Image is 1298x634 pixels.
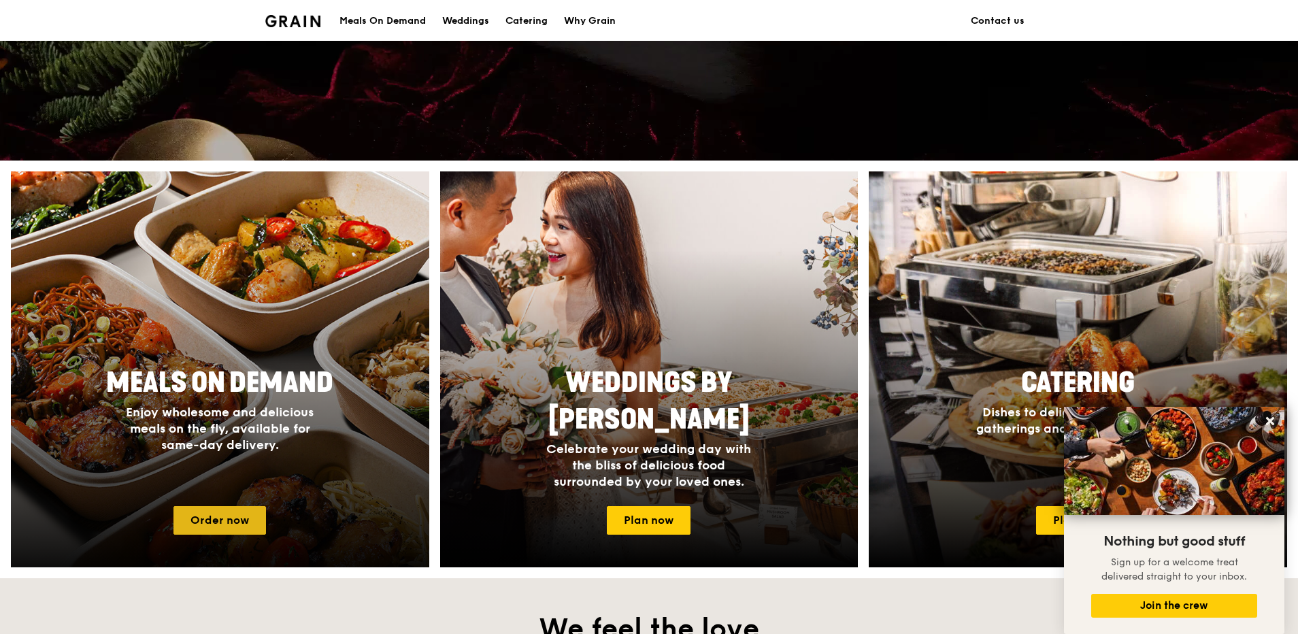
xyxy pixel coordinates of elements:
a: Catering [497,1,556,41]
a: Plan now [1036,506,1120,535]
a: CateringDishes to delight your guests, at gatherings and events of all sizes.Plan now [869,171,1287,567]
a: Contact us [963,1,1033,41]
a: Order now [173,506,266,535]
span: Meals On Demand [106,367,333,399]
div: Why Grain [564,1,616,41]
span: Sign up for a welcome treat delivered straight to your inbox. [1101,556,1247,582]
span: Dishes to delight your guests, at gatherings and events of all sizes. [976,405,1180,436]
div: Catering [505,1,548,41]
a: Weddings [434,1,497,41]
span: Weddings by [PERSON_NAME] [548,367,750,436]
div: Weddings [442,1,489,41]
img: weddings-card.4f3003b8.jpg [440,171,859,567]
a: Meals On DemandEnjoy wholesome and delicious meals on the fly, available for same-day delivery.Or... [11,171,429,567]
img: catering-card.e1cfaf3e.jpg [869,171,1287,567]
a: Weddings by [PERSON_NAME]Celebrate your wedding day with the bliss of delicious food surrounded b... [440,171,859,567]
div: Meals On Demand [339,1,426,41]
a: Why Grain [556,1,624,41]
img: DSC07876-Edit02-Large.jpeg [1064,407,1284,515]
span: Enjoy wholesome and delicious meals on the fly, available for same-day delivery. [126,405,314,452]
span: Nothing but good stuff [1103,533,1245,550]
span: Celebrate your wedding day with the bliss of delicious food surrounded by your loved ones. [546,441,751,489]
span: Catering [1021,367,1135,399]
button: Close [1259,410,1281,432]
img: Grain [265,15,320,27]
button: Join the crew [1091,594,1257,618]
a: Plan now [607,506,690,535]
